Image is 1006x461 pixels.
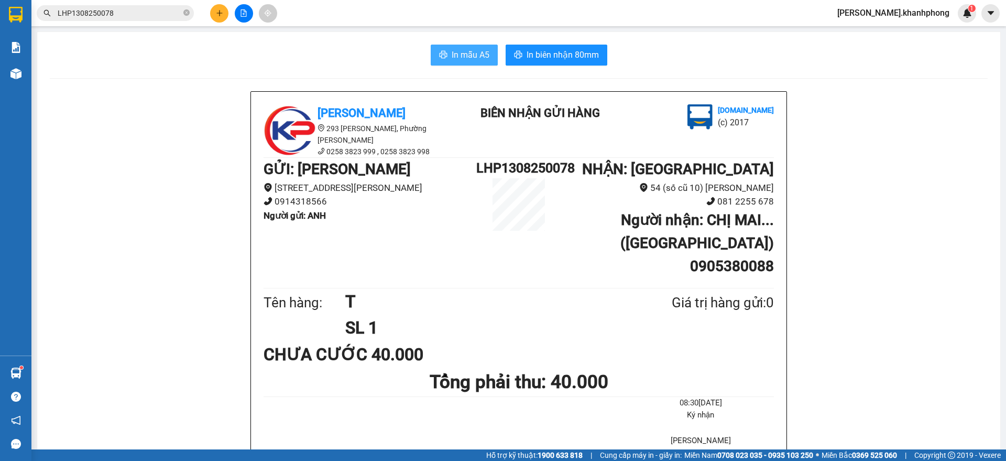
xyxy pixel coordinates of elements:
[970,5,974,12] span: 1
[620,211,774,275] b: Người nhận : CHỊ MAI...([GEOGRAPHIC_DATA]) 0905380088
[981,4,1000,23] button: caret-down
[639,183,648,192] span: environment
[264,183,272,192] span: environment
[829,6,958,19] span: [PERSON_NAME].khanhphong
[43,9,51,17] span: search
[10,68,21,79] img: warehouse-icon
[235,4,253,23] button: file-add
[264,292,345,314] div: Tên hàng:
[582,160,774,178] b: NHẬN : [GEOGRAPHIC_DATA]
[628,435,774,447] li: [PERSON_NAME]
[561,181,774,195] li: 54 (số cũ 10) [PERSON_NAME]
[480,106,600,120] b: BIÊN NHẬN GỬI HÀNG
[264,210,326,221] b: Người gửi : ANH
[706,197,715,206] span: phone
[527,48,599,61] span: In biên nhận 80mm
[591,449,592,461] span: |
[264,9,271,17] span: aim
[600,449,682,461] span: Cung cấp máy in - giấy in:
[318,106,406,120] b: [PERSON_NAME]
[10,42,21,53] img: solution-icon
[684,449,813,461] span: Miền Nam
[687,104,713,130] img: logo.jpg
[452,48,489,61] span: In mẫu A5
[11,415,21,425] span: notification
[345,315,621,341] h1: SL 1
[210,4,228,23] button: plus
[718,116,774,129] li: (c) 2017
[514,50,522,60] span: printer
[476,158,561,178] h1: LHP1308250078
[264,181,476,195] li: [STREET_ADDRESS][PERSON_NAME]
[905,449,906,461] span: |
[264,104,316,157] img: logo.jpg
[717,451,813,459] strong: 0708 023 035 - 0935 103 250
[216,9,223,17] span: plus
[183,9,190,16] span: close-circle
[439,50,447,60] span: printer
[486,449,583,461] span: Hỗ trợ kỹ thuật:
[11,439,21,449] span: message
[718,106,774,114] b: [DOMAIN_NAME]
[538,451,583,459] strong: 1900 633 818
[264,160,411,178] b: GỬI : [PERSON_NAME]
[264,195,476,209] li: 0914318566
[264,197,272,206] span: phone
[264,123,452,146] li: 293 [PERSON_NAME], Phường [PERSON_NAME]
[431,45,498,66] button: printerIn mẫu A5
[318,147,325,155] span: phone
[9,7,23,23] img: logo-vxr
[822,449,897,461] span: Miền Bắc
[852,451,897,459] strong: 0369 525 060
[240,9,247,17] span: file-add
[20,366,23,369] sup: 1
[986,8,996,18] span: caret-down
[183,8,190,18] span: close-circle
[58,7,181,19] input: Tìm tên, số ĐT hoặc mã đơn
[628,397,774,410] li: 08:30[DATE]
[816,453,819,457] span: ⚪️
[10,368,21,379] img: warehouse-icon
[259,4,277,23] button: aim
[318,124,325,132] span: environment
[968,5,976,12] sup: 1
[628,409,774,422] li: Ký nhận
[963,8,972,18] img: icon-new-feature
[345,288,621,315] h1: T
[264,341,432,368] div: CHƯA CƯỚC 40.000
[948,452,955,459] span: copyright
[264,368,774,396] h1: Tổng phải thu: 40.000
[11,392,21,402] span: question-circle
[621,292,774,314] div: Giá trị hàng gửi: 0
[561,195,774,209] li: 081 2255 678
[506,45,607,66] button: printerIn biên nhận 80mm
[264,146,452,157] li: 0258 3823 999 , 0258 3823 998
